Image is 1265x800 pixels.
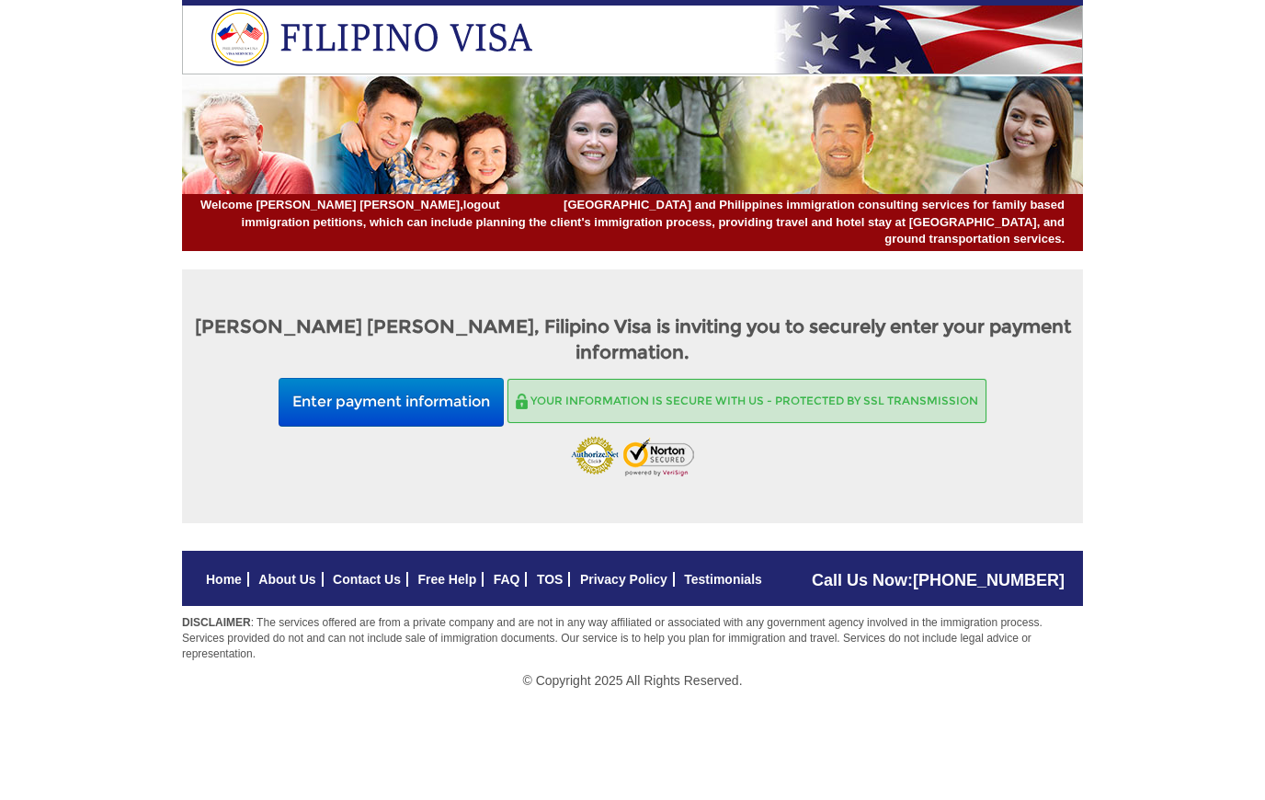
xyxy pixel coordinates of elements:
[182,616,251,629] strong: DISCLAIMER
[571,436,620,479] img: Authorize
[580,572,667,587] a: Privacy Policy
[463,198,500,211] a: logout
[623,438,694,476] img: Norton Scured
[182,671,1083,690] p: © Copyright 2025 All Rights Reserved.
[182,615,1083,662] p: : The services offered are from a private company and are not in any way affiliated or associated...
[684,572,762,587] a: Testimonials
[516,394,528,409] img: Secure
[279,378,504,427] button: Enter payment information
[530,394,978,407] span: Your information is secure with us - Protected by SSL transmission
[537,572,564,587] a: TOS
[417,572,476,587] a: Free Help
[200,197,500,214] span: Welcome [PERSON_NAME] [PERSON_NAME],
[195,315,1071,364] strong: [PERSON_NAME] [PERSON_NAME], Filipino Visa is inviting you to securely enter your payment informa...
[913,571,1065,589] a: [PHONE_NUMBER]
[206,572,242,587] a: Home
[812,571,1065,589] span: Call Us Now:
[258,572,315,587] a: About Us
[494,572,520,587] a: FAQ
[200,197,1065,248] span: [GEOGRAPHIC_DATA] and Philippines immigration consulting services for family based immigration pe...
[333,572,401,587] a: Contact Us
